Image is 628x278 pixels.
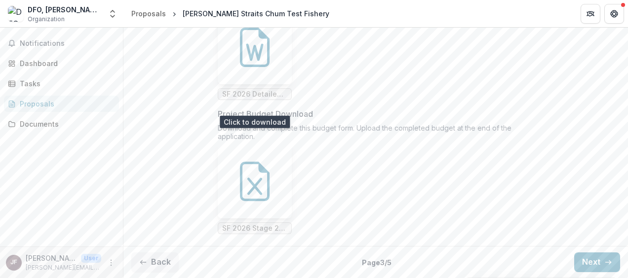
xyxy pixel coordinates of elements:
[26,263,101,272] p: [PERSON_NAME][EMAIL_ADDRESS][DOMAIN_NAME]
[28,4,102,15] div: DFO, [PERSON_NAME] River
[131,8,166,19] div: Proposals
[362,257,392,268] p: Page 3 / 5
[127,6,333,21] nav: breadcrumb
[81,254,101,263] p: User
[20,78,111,89] div: Tasks
[218,144,292,234] div: SF 2026 Stage 2 Budget Form.xlsx
[105,257,117,269] button: More
[26,253,77,263] p: [PERSON_NAME]
[222,90,287,99] span: SF 2026 Detailed Proposal Offline Form Questions 7-19.docx
[4,116,119,132] a: Documents
[581,4,600,24] button: Partners
[4,35,119,51] button: Notifications
[218,10,292,100] div: SF 2026 Detailed Proposal Offline Form Questions 7-19.docx
[20,39,115,48] span: Notifications
[222,224,287,233] span: SF 2026 Stage 2 Budget Form.xlsx
[10,259,17,266] div: John Fulton
[218,124,534,144] div: Download and complete this budget form. Upload the completed budget at the end of the application.
[20,119,111,129] div: Documents
[20,58,111,69] div: Dashboard
[28,15,65,24] span: Organization
[4,96,119,112] a: Proposals
[8,6,24,22] img: DFO, Campbell River
[20,99,111,109] div: Proposals
[183,8,329,19] div: [PERSON_NAME] Straits Chum Test Fishery
[4,55,119,71] a: Dashboard
[131,252,179,272] button: Back
[604,4,624,24] button: Get Help
[4,75,119,92] a: Tasks
[574,252,620,272] button: Next
[127,6,170,21] a: Proposals
[106,4,119,24] button: Open entity switcher
[218,108,313,120] p: Project Budget Download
